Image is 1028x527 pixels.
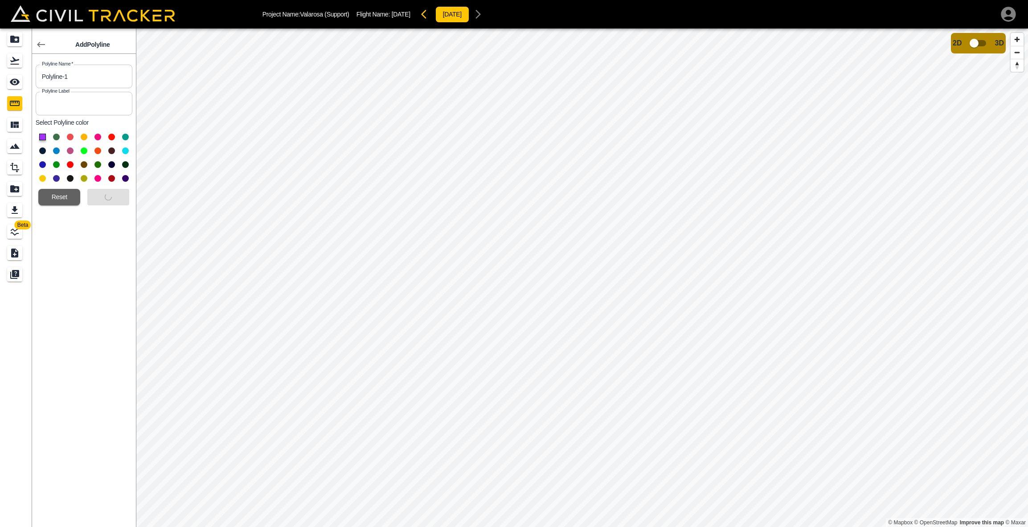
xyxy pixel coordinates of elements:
p: Flight Name: [356,11,410,18]
canvas: Map [136,29,1028,527]
button: [DATE] [435,6,469,23]
span: 2D [953,39,962,47]
button: Zoom in [1011,33,1024,46]
a: OpenStreetMap [914,519,958,526]
button: Zoom out [1011,46,1024,59]
span: 3D [995,39,1004,47]
img: Civil Tracker [11,5,175,22]
a: Maxar [1005,519,1026,526]
span: [DATE] [392,11,410,18]
a: Mapbox [888,519,913,526]
button: Reset bearing to north [1011,59,1024,72]
a: Map feedback [960,519,1004,526]
p: Project Name: Valarosa (Support) [262,11,349,18]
